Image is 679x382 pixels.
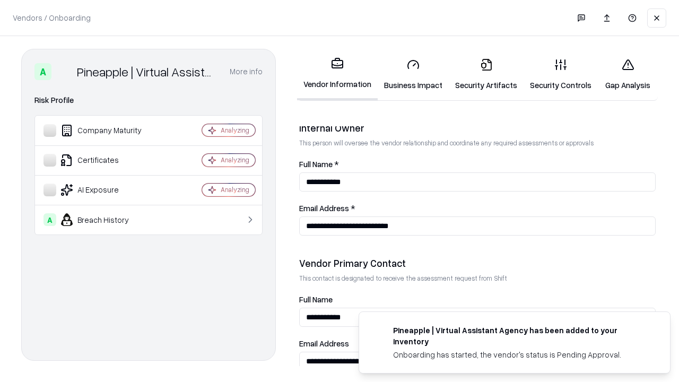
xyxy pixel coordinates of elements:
p: This contact is designated to receive the assessment request from Shift [299,274,656,283]
a: Security Controls [524,50,598,99]
p: This person will oversee the vendor relationship and coordinate any required assessments or appro... [299,138,656,147]
div: Analyzing [221,155,249,164]
label: Email Address * [299,204,656,212]
div: Certificates [43,154,170,167]
div: Internal Owner [299,121,656,134]
button: More info [230,62,263,81]
label: Full Name * [299,160,656,168]
img: trypineapple.com [372,325,385,337]
div: Onboarding has started, the vendor's status is Pending Approval. [393,349,645,360]
div: AI Exposure [43,184,170,196]
a: Vendor Information [297,49,378,100]
div: Analyzing [221,185,249,194]
div: A [34,63,51,80]
div: Pineapple | Virtual Assistant Agency has been added to your inventory [393,325,645,347]
div: Breach History [43,213,170,226]
div: A [43,213,56,226]
a: Gap Analysis [598,50,658,99]
p: Vendors / Onboarding [13,12,91,23]
div: Pineapple | Virtual Assistant Agency [77,63,217,80]
a: Security Artifacts [449,50,524,99]
div: Analyzing [221,126,249,135]
label: Email Address [299,340,656,348]
div: Company Maturity [43,124,170,137]
img: Pineapple | Virtual Assistant Agency [56,63,73,80]
a: Business Impact [378,50,449,99]
label: Full Name [299,296,656,303]
div: Vendor Primary Contact [299,257,656,270]
div: Risk Profile [34,94,263,107]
